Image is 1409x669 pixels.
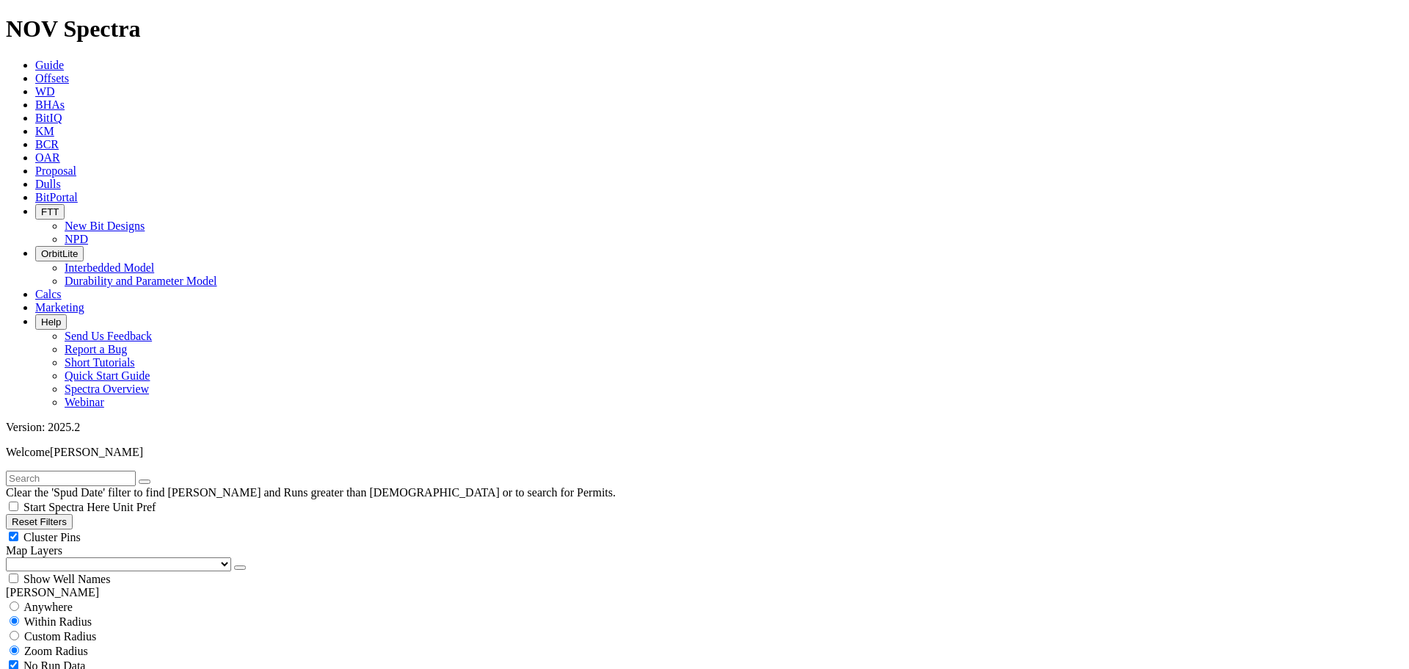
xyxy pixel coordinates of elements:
a: Send Us Feedback [65,330,152,342]
a: OAR [35,151,60,164]
a: BitPortal [35,191,78,203]
a: NPD [65,233,88,245]
a: BitIQ [35,112,62,124]
span: Start Spectra Here [23,501,109,513]
a: WD [35,85,55,98]
a: Offsets [35,72,69,84]
span: OrbitLite [41,248,78,259]
a: Calcs [35,288,62,300]
span: Anywhere [23,601,73,613]
a: Dulls [35,178,61,190]
span: Cluster Pins [23,531,81,543]
a: Short Tutorials [65,356,135,369]
span: Zoom Radius [24,645,88,657]
span: FTT [41,206,59,217]
span: Clear the 'Spud Date' filter to find [PERSON_NAME] and Runs greater than [DEMOGRAPHIC_DATA] or to... [6,486,616,499]
input: Start Spectra Here [9,502,18,511]
h1: NOV Spectra [6,15,1403,43]
a: Webinar [65,396,104,408]
span: [PERSON_NAME] [50,446,143,458]
div: [PERSON_NAME] [6,586,1403,599]
a: Durability and Parameter Model [65,275,217,287]
p: Welcome [6,446,1403,459]
button: Reset Filters [6,514,73,529]
span: Within Radius [24,615,92,628]
button: OrbitLite [35,246,84,261]
a: Interbedded Model [65,261,154,274]
a: Spectra Overview [65,383,149,395]
a: BCR [35,138,59,151]
span: Show Well Names [23,573,110,585]
a: Marketing [35,301,84,314]
a: Quick Start Guide [65,369,150,382]
span: Unit Pref [112,501,156,513]
a: New Bit Designs [65,220,145,232]
span: Map Layers [6,544,62,557]
div: Version: 2025.2 [6,421,1403,434]
a: BHAs [35,98,65,111]
span: Custom Radius [24,630,96,643]
a: Proposal [35,164,76,177]
span: Help [41,317,61,328]
a: KM [35,125,54,137]
input: Search [6,471,136,486]
button: Help [35,314,67,330]
button: FTT [35,204,65,220]
a: Guide [35,59,64,71]
a: Report a Bug [65,343,127,355]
